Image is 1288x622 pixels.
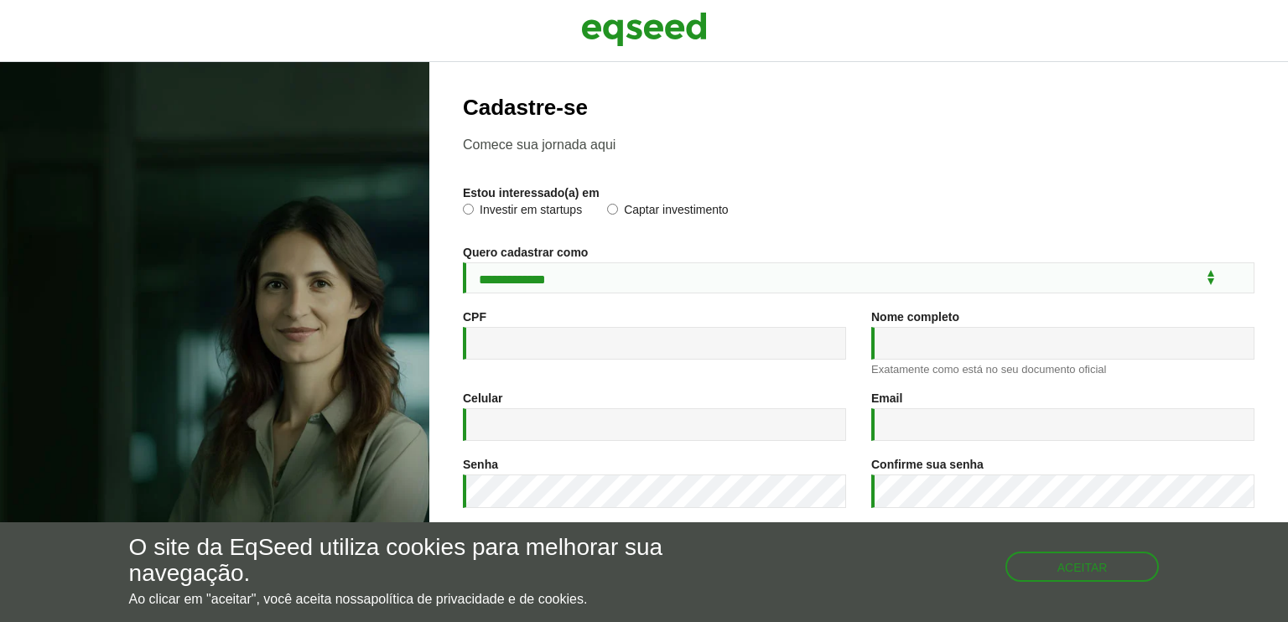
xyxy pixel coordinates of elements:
label: Email [871,392,902,404]
h2: Cadastre-se [463,96,1254,120]
label: Nome completo [871,311,959,323]
button: Aceitar [1005,552,1160,582]
img: EqSeed Logo [581,8,707,50]
label: Senha [463,459,498,470]
div: Exatamente como está no seu documento oficial [871,364,1254,375]
label: Confirme sua senha [871,459,984,470]
input: Investir em startups [463,204,474,215]
p: Comece sua jornada aqui [463,137,1254,153]
label: Captar investimento [607,204,729,220]
label: Estou interessado(a) em [463,187,600,199]
label: Celular [463,392,502,404]
label: Quero cadastrar como [463,246,588,258]
h5: O site da EqSeed utiliza cookies para melhorar sua navegação. [129,535,747,587]
input: Captar investimento [607,204,618,215]
p: Ao clicar em "aceitar", você aceita nossa . [129,591,747,607]
a: política de privacidade e de cookies [371,593,584,606]
label: CPF [463,311,486,323]
label: Investir em startups [463,204,582,220]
